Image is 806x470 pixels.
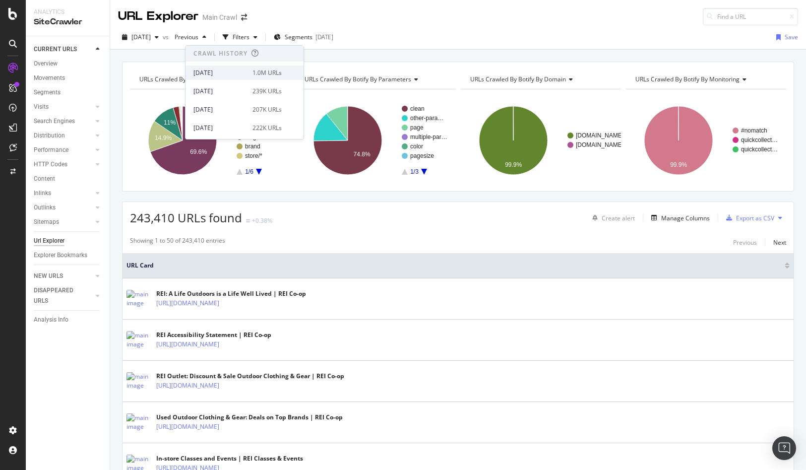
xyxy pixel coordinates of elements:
text: [DOMAIN_NAME] [576,141,623,148]
h4: URLs Crawled By Botify By parameters [303,71,446,87]
text: 74.8% [354,151,371,158]
img: Equal [246,219,250,222]
a: Visits [34,102,93,112]
div: Next [773,238,786,247]
text: [DOMAIN_NAME][URL] [576,132,639,139]
div: [DATE] [315,33,333,41]
div: REI Accessibility Statement | REI Co-op [156,331,271,339]
text: quickcollect… [741,146,778,153]
div: Used Outdoor Clothing & Gear: Deals on Top Brands | REI Co-op [156,413,343,422]
a: Content [34,174,103,184]
button: Create alert [588,210,635,226]
button: Segments[DATE] [270,29,337,45]
button: Previous [171,29,210,45]
text: 11% [164,119,176,126]
text: color [410,143,423,150]
div: [DATE] [193,105,247,114]
div: Manage Columns [661,214,710,222]
a: Overview [34,59,103,69]
div: URL Explorer [118,8,198,25]
a: Inlinks [34,188,93,199]
img: main image [126,331,151,349]
button: Save [772,29,798,45]
a: CURRENT URLS [34,44,93,55]
div: Main Crawl [202,12,237,22]
div: Search Engines [34,116,75,127]
text: 14.9% [155,134,172,141]
div: Showing 1 to 50 of 243,410 entries [130,236,225,248]
svg: A chart. [626,97,786,184]
a: Segments [34,87,103,98]
div: 239K URLs [252,87,282,96]
button: Previous [733,236,757,248]
text: store/* [245,152,262,159]
div: Open Intercom Messenger [772,436,796,460]
svg: A chart. [130,97,290,184]
span: 243,410 URLs found [130,209,242,226]
text: 69.6% [190,148,207,155]
text: 1/6 [245,168,253,175]
div: 1.0M URLs [252,68,282,77]
text: 99.9% [505,161,522,168]
a: Distribution [34,131,93,141]
div: 222K URLs [252,124,282,133]
button: Next [773,236,786,248]
span: Previous [171,33,198,41]
div: Overview [34,59,58,69]
span: Segments [285,33,312,41]
div: In-store Classes and Events | REI Classes & Events [156,454,303,463]
div: Outlinks [34,202,56,213]
div: CURRENT URLS [34,44,77,55]
div: Inlinks [34,188,51,199]
div: Segments [34,87,61,98]
text: #nomatch [741,127,767,134]
div: Content [34,174,55,184]
input: Find a URL [703,8,798,25]
a: Outlinks [34,202,93,213]
h4: URLs Crawled By Botify By monitoring [633,71,777,87]
button: Filters [219,29,261,45]
span: URLs Crawled By Botify By pagetype [139,75,239,83]
text: quickcollect… [741,136,778,143]
div: Distribution [34,131,65,141]
div: SiteCrawler [34,16,102,28]
button: [DATE] [118,29,163,45]
svg: A chart. [295,97,455,184]
div: NEW URLS [34,271,63,281]
div: Movements [34,73,65,83]
span: URL Card [126,261,782,270]
img: main image [126,413,151,431]
a: HTTP Codes [34,159,93,170]
text: page [410,124,424,131]
text: clean [410,105,425,112]
a: [URL][DOMAIN_NAME] [156,339,219,349]
div: +0.38% [252,216,272,225]
a: Url Explorer [34,236,103,246]
div: Save [785,33,798,41]
text: blog/* [245,134,260,140]
div: [DATE] [193,87,247,96]
img: main image [126,290,151,308]
div: Analysis Info [34,315,68,325]
text: brand [245,143,260,150]
div: [DATE] [193,68,247,77]
div: Explorer Bookmarks [34,250,87,261]
svg: A chart. [461,97,621,184]
a: Analysis Info [34,315,103,325]
span: vs [163,33,171,41]
a: [URL][DOMAIN_NAME] [156,422,219,432]
div: Create alert [602,214,635,222]
text: pagesize [410,152,434,159]
div: 207K URLs [252,105,282,114]
img: main image [126,372,151,390]
div: Crawl History [193,49,248,58]
span: URLs Crawled By Botify By monitoring [635,75,740,83]
a: DISAPPEARED URLS [34,285,93,306]
span: 2025 Aug. 19th [131,33,151,41]
a: Performance [34,145,93,155]
div: Visits [34,102,49,112]
button: Manage Columns [647,212,710,224]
